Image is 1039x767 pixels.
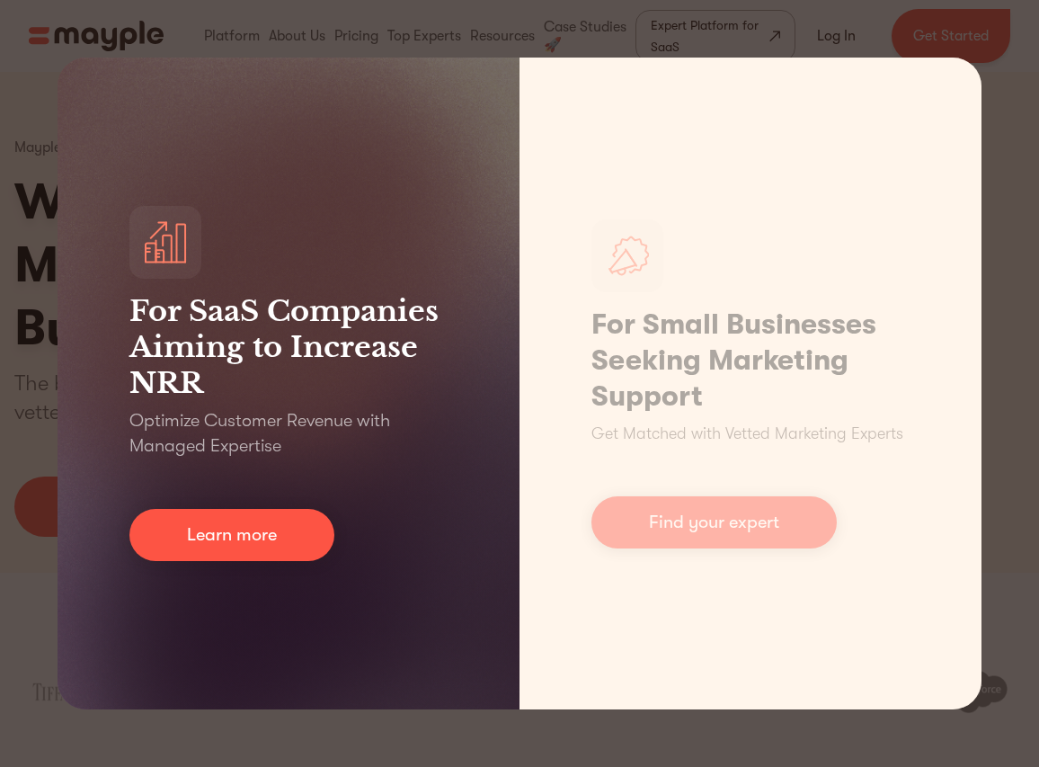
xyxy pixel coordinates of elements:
[591,307,910,415] h1: For Small Businesses Seeking Marketing Support
[129,293,448,401] h3: For SaaS Companies Aiming to Increase NRR
[591,496,837,548] a: Find your expert
[591,422,903,446] p: Get Matched with Vetted Marketing Experts
[129,509,334,561] a: Learn more
[129,408,448,459] p: Optimize Customer Revenue with Managed Expertise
